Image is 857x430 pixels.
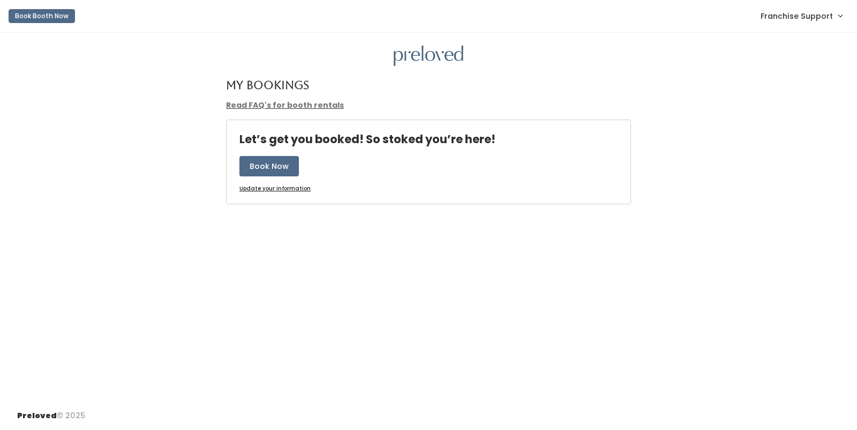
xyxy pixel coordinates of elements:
div: © 2025 [17,402,85,421]
a: Franchise Support [750,4,853,27]
img: preloved logo [394,46,463,66]
button: Book Now [239,156,299,176]
button: Book Booth Now [9,9,75,23]
h4: My Bookings [226,79,309,91]
u: Update your information [239,184,311,192]
span: Franchise Support [761,10,833,22]
a: Read FAQ's for booth rentals [226,100,344,110]
a: Book Booth Now [9,4,75,28]
span: Preloved [17,410,57,421]
h4: Let’s get you booked! So stoked you’re here! [239,133,495,145]
a: Update your information [239,185,311,193]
